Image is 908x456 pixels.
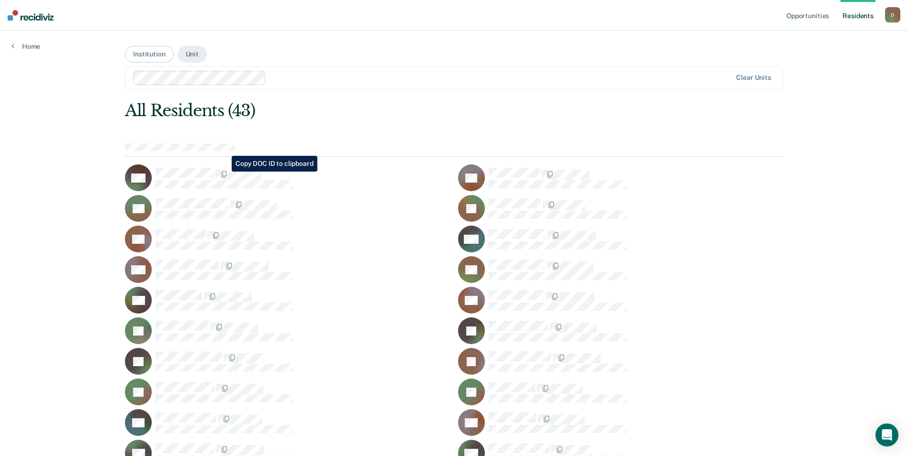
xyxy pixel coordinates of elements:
[875,423,898,446] div: Open Intercom Messenger
[11,42,40,51] a: Home
[736,74,771,82] div: Clear units
[8,10,54,21] img: Recidiviz
[885,7,900,22] button: D
[125,46,173,63] button: Institution
[178,46,207,63] button: Unit
[125,101,651,120] div: All Residents (43)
